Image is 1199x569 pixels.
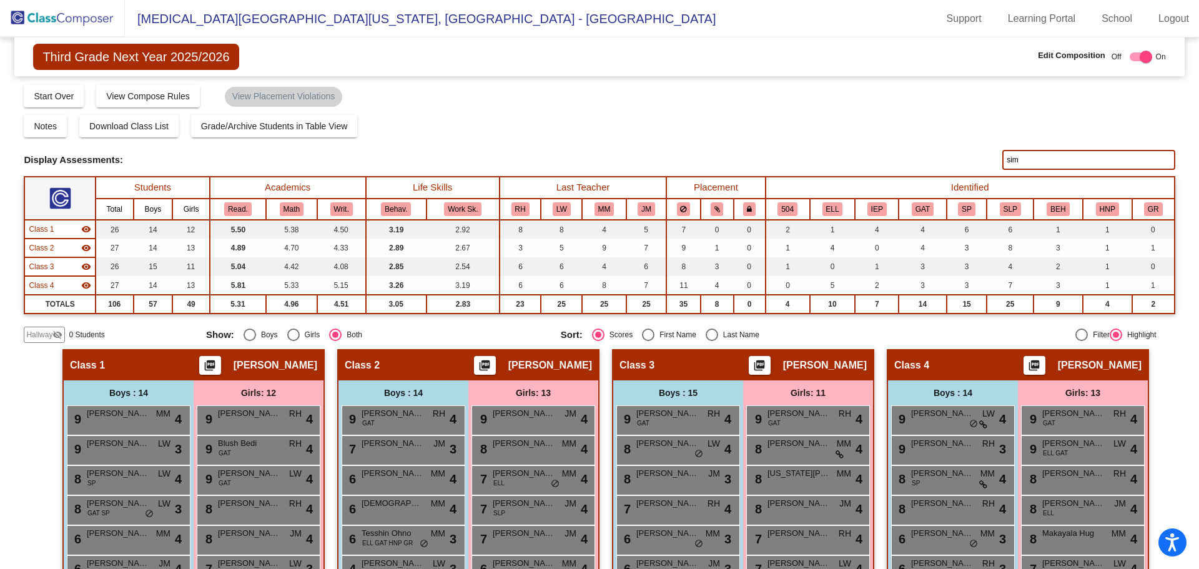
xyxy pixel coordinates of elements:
td: 4 [701,276,734,295]
td: 4.96 [266,295,317,314]
th: Raimey Hovet [500,199,541,220]
button: Print Students Details [199,356,221,375]
span: [PERSON_NAME] [1042,407,1105,420]
mat-icon: visibility [81,262,91,272]
span: Edit Composition [1038,49,1105,62]
td: 25 [582,295,626,314]
td: 4 [899,220,947,239]
td: 4.89 [210,239,266,257]
td: 1 [1132,239,1175,257]
td: 2 [1034,257,1082,276]
div: Girls: 13 [468,380,598,405]
td: 10 [810,295,856,314]
span: Off [1112,51,1122,62]
td: 14 [134,276,173,295]
span: RH [433,407,445,420]
button: Grade/Archive Students in Table View [191,115,358,137]
span: RH [839,407,851,420]
span: RH [1113,407,1126,420]
td: 5 [626,220,666,239]
td: 1 [1083,239,1132,257]
mat-chip: View Placement Violations [225,87,342,107]
th: Boys [134,199,173,220]
span: On [1156,51,1166,62]
button: LW [553,202,571,216]
td: 9 [1034,295,1082,314]
td: 5.15 [317,276,366,295]
td: 4 [855,220,899,239]
td: 2.67 [427,239,500,257]
td: 0 [1132,220,1175,239]
td: 4.42 [266,257,317,276]
button: Behav. [381,202,411,216]
td: 25 [626,295,666,314]
span: Class 1 [70,359,105,372]
td: 0 [734,220,766,239]
th: Gifted and Talented [899,199,947,220]
th: High Need Parent [1083,199,1132,220]
span: Blush Bedi [218,437,280,450]
td: 3 [899,257,947,276]
span: MM [562,437,576,450]
span: Class 4 [29,280,54,291]
mat-icon: visibility [81,243,91,253]
td: 8 [582,276,626,295]
mat-icon: visibility [81,224,91,234]
th: Academics [210,177,366,199]
span: [MEDICAL_DATA][GEOGRAPHIC_DATA][US_STATE], [GEOGRAPHIC_DATA] - [GEOGRAPHIC_DATA] [125,9,716,29]
td: 5.31 [210,295,266,314]
button: GAT [912,202,934,216]
td: 5.04 [210,257,266,276]
td: 4 [987,257,1034,276]
td: 8 [500,220,541,239]
button: 504 [777,202,797,216]
td: 3 [1034,276,1082,295]
span: [PERSON_NAME] [508,359,592,372]
td: 25 [987,295,1034,314]
span: Class 1 [29,224,54,235]
button: HNP [1096,202,1119,216]
span: 0 Students [69,329,104,340]
td: 106 [96,295,134,314]
td: 0 [810,257,856,276]
td: 7 [626,239,666,257]
span: 4 [724,410,731,428]
mat-radio-group: Select an option [206,329,551,341]
td: Jennifer Nastase - No Class Name [24,257,96,276]
span: LW [158,437,170,450]
td: 2 [855,276,899,295]
td: 11 [666,276,700,295]
span: 9 [202,442,212,456]
div: Boys : 14 [338,380,468,405]
span: View Compose Rules [106,91,190,101]
span: LW [708,437,720,450]
span: 4 [724,440,731,458]
span: Display Assessments: [24,154,123,166]
span: [PERSON_NAME] [362,437,424,450]
td: 1 [855,257,899,276]
th: Jennifer Martinez [626,199,666,220]
span: RH [708,407,720,420]
th: Speech IEP [947,199,987,220]
span: [PERSON_NAME] [PERSON_NAME] [87,437,149,450]
span: RH [289,407,302,420]
div: Boys : 15 [613,380,743,405]
td: 0 [734,257,766,276]
span: Start Over [34,91,74,101]
span: 3 [450,440,456,458]
td: 6 [626,257,666,276]
span: [PERSON_NAME] [PERSON_NAME] [493,407,555,420]
td: 1 [1083,276,1132,295]
td: Melanie Verano - No Class Name [24,239,96,257]
span: Class 4 [894,359,929,372]
th: Keep with teacher [734,199,766,220]
th: Students [96,177,210,199]
div: Both [342,329,362,340]
div: Girls: 13 [1018,380,1148,405]
th: Last Teacher [500,177,666,199]
td: 6 [500,276,541,295]
span: 9 [202,412,212,426]
span: [PERSON_NAME] [218,407,280,420]
td: Cathy Pink - No Class Name [24,220,96,239]
button: Notes [24,115,67,137]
